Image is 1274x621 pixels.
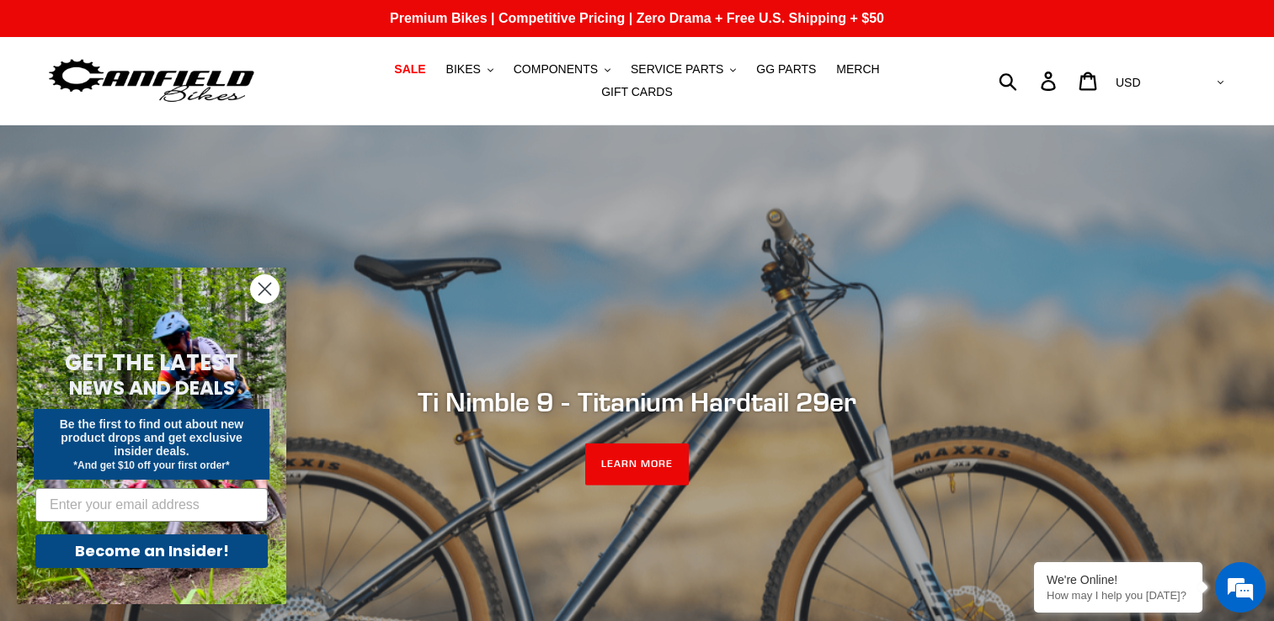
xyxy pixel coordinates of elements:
span: *And get $10 off your first order* [73,459,229,471]
span: GET THE LATEST [65,348,238,378]
input: Search [1008,62,1051,99]
button: Close dialog [250,274,280,304]
div: We're Online! [1047,573,1190,586]
p: How may I help you today? [1047,589,1190,602]
a: LEARN MORE [585,443,689,486]
button: BIKES [438,58,502,81]
input: Enter your email address [35,488,268,522]
span: SERVICE PARTS [631,62,723,77]
button: SERVICE PARTS [622,58,744,81]
span: Be the first to find out about new product drops and get exclusive insider deals. [60,417,244,458]
button: Become an Insider! [35,534,268,568]
a: GIFT CARDS [593,81,681,103]
a: MERCH [828,58,888,81]
button: COMPONENTS [505,58,619,81]
span: MERCH [836,62,879,77]
span: NEWS AND DEALS [69,374,235,401]
a: GG PARTS [748,58,824,81]
img: Canfield Bikes [46,55,257,108]
span: SALE [394,62,425,77]
h2: Ti Nimble 9 - Titanium Hardtail 29er [179,386,1096,418]
span: BIKES [446,62,481,77]
span: GIFT CARDS [601,85,673,99]
span: GG PARTS [756,62,816,77]
a: SALE [386,58,434,81]
span: COMPONENTS [514,62,598,77]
